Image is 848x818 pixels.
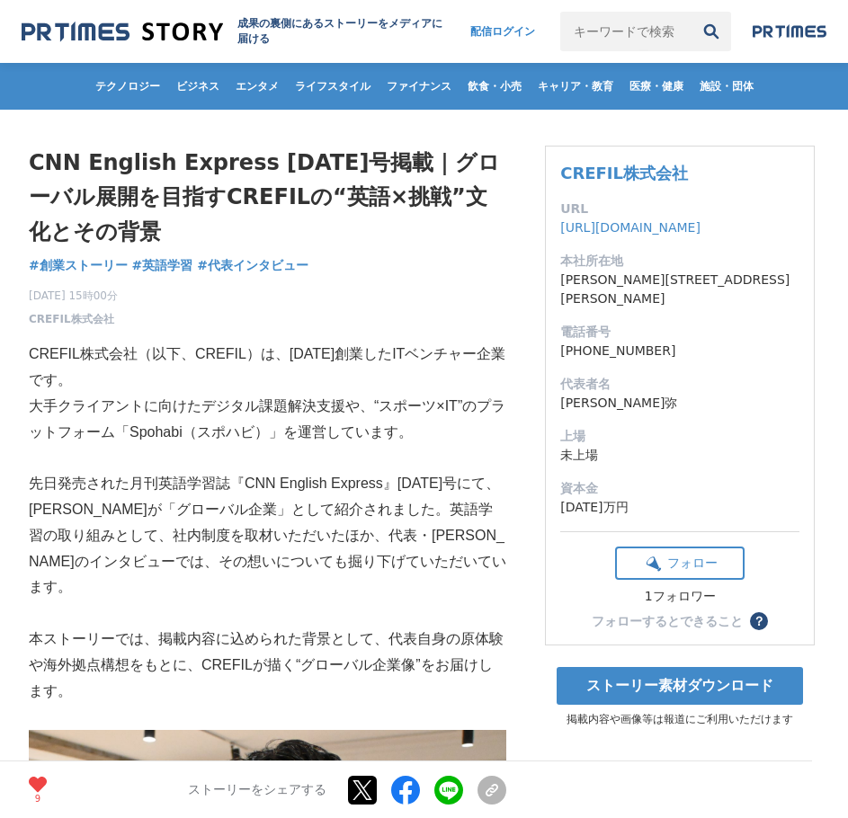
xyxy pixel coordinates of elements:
[560,375,799,394] dt: 代表者名
[228,63,286,110] a: エンタメ
[237,16,452,47] h2: 成果の裏側にあるストーリーをメディアに届ける
[452,12,553,51] a: 配信ログイン
[379,63,459,110] a: ファイナンス
[560,12,692,51] input: キーワードで検索
[29,627,506,704] p: 本ストーリーでは、掲載内容に込められた背景として、代表自身の原体験や海外拠点構想をもとに、CREFILが描く“グローバル企業像”をお届けします。
[29,311,114,327] a: CREFIL株式会社
[622,79,691,93] span: 医療・健康
[188,782,326,798] p: ストーリーをシェアする
[615,589,745,605] div: 1フォロワー
[560,220,701,235] a: [URL][DOMAIN_NAME]
[29,394,506,446] p: 大手クライアントに向けたデジタル課題解決支援や、“スポーツ×IT”のプラットフォーム「Spohabi（スポハビ）」を運営しています。
[22,16,452,47] a: 成果の裏側にあるストーリーをメディアに届ける 成果の裏側にあるストーリーをメディアに届ける
[29,256,128,275] a: #創業ストーリー
[753,24,826,39] img: prtimes
[379,79,459,93] span: ファイナンス
[560,446,799,465] dd: 未上場
[615,547,745,580] button: フォロー
[560,394,799,413] dd: [PERSON_NAME]弥
[622,63,691,110] a: 医療・健康
[560,323,799,342] dt: 電話番号
[29,257,128,273] span: #創業ストーリー
[560,342,799,360] dd: [PHONE_NUMBER]
[753,615,765,627] span: ？
[29,288,118,304] span: [DATE] 15時00分
[560,164,688,182] a: CREFIL株式会社
[531,79,620,93] span: キャリア・教育
[132,257,193,273] span: #英語学習
[560,271,799,308] dd: [PERSON_NAME][STREET_ADDRESS][PERSON_NAME]
[560,498,799,517] dd: [DATE]万円
[197,257,308,273] span: #代表インタビュー
[560,427,799,446] dt: 上場
[750,612,768,630] button: ？
[169,79,227,93] span: ビジネス
[132,256,193,275] a: #英語学習
[29,342,506,394] p: CREFIL株式会社（以下、CREFIL）は、[DATE]創業したITベンチャー企業です。
[22,20,223,44] img: 成果の裏側にあるストーリーをメディアに届ける
[560,200,799,218] dt: URL
[692,63,761,110] a: 施設・団体
[531,63,620,110] a: キャリア・教育
[29,794,47,803] p: 9
[288,79,378,93] span: ライフスタイル
[169,63,227,110] a: ビジネス
[560,479,799,498] dt: 資本金
[29,471,506,600] p: 先日発売された月刊英語学習誌『CNN English Express』[DATE]号にて、[PERSON_NAME]が「グローバル企業」として紹介されました。英語学習の取り組みとして、社内制度を...
[692,79,761,93] span: 施設・団体
[460,63,529,110] a: 飲食・小売
[560,252,799,271] dt: 本社所在地
[88,79,167,93] span: テクノロジー
[592,615,743,627] div: フォローするとできること
[460,79,529,93] span: 飲食・小売
[29,146,506,249] h1: CNN English Express [DATE]号掲載｜グローバル展開を目指すCREFILの“英語×挑戦”文化とその背景
[557,667,803,705] a: ストーリー素材ダウンロード
[288,63,378,110] a: ライフスタイル
[692,12,731,51] button: 検索
[197,256,308,275] a: #代表インタビュー
[228,79,286,93] span: エンタメ
[88,63,167,110] a: テクノロジー
[545,712,815,727] p: 掲載内容や画像等は報道にご利用いただけます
